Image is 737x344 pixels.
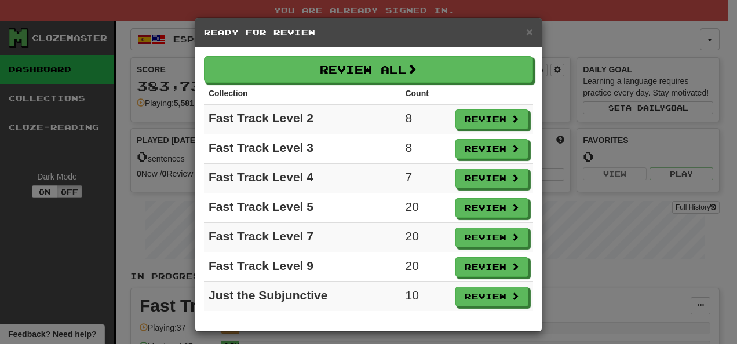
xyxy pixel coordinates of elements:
td: 10 [400,282,451,312]
td: Fast Track Level 9 [204,252,400,282]
button: Review [455,109,528,129]
td: 7 [400,164,451,193]
button: Review [455,228,528,247]
button: Review [455,287,528,306]
td: 8 [400,134,451,164]
button: Review [455,169,528,188]
td: Fast Track Level 4 [204,164,400,193]
td: Just the Subjunctive [204,282,400,312]
th: Collection [204,83,400,104]
td: 20 [400,223,451,252]
th: Count [400,83,451,104]
td: Fast Track Level 5 [204,193,400,223]
td: 20 [400,193,451,223]
td: 8 [400,104,451,134]
td: 20 [400,252,451,282]
td: Fast Track Level 3 [204,134,400,164]
td: Fast Track Level 7 [204,223,400,252]
button: Review All [204,56,533,83]
button: Review [455,139,528,159]
button: Close [526,25,533,38]
span: × [526,25,533,38]
h5: Ready for Review [204,27,533,38]
button: Review [455,257,528,277]
button: Review [455,198,528,218]
td: Fast Track Level 2 [204,104,400,134]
